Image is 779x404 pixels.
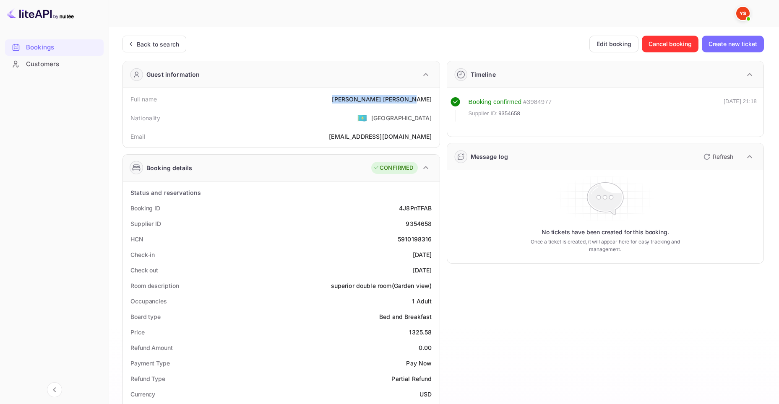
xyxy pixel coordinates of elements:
div: Check out [130,266,158,275]
div: Occupancies [130,297,167,306]
div: Bookings [26,43,99,52]
div: [GEOGRAPHIC_DATA] [371,114,432,122]
p: Once a ticket is created, it will appear here for easy tracking and management. [520,238,690,253]
div: 9354658 [406,219,432,228]
p: Refresh [713,152,733,161]
div: Email [130,132,145,141]
div: Booking confirmed [469,97,522,107]
div: Currency [130,390,155,399]
button: Create new ticket [702,36,764,52]
span: Supplier ID: [469,109,498,118]
button: Collapse navigation [47,382,62,397]
div: Customers [5,56,104,73]
div: Bed and Breakfast [379,312,432,321]
a: Bookings [5,39,104,55]
div: Pay Now [406,359,432,368]
button: Refresh [698,150,737,163]
div: Full name [130,95,157,104]
div: Partial Refund [391,374,432,383]
div: 4J8PnTFAB [399,204,432,212]
div: Check-in [130,250,155,259]
div: [EMAIL_ADDRESS][DOMAIN_NAME] [329,132,432,141]
div: Timeline [471,70,496,79]
div: Price [130,328,145,337]
div: Refund Amount [130,343,173,352]
div: [DATE] [413,250,432,259]
button: Cancel booking [642,36,698,52]
span: United States [357,110,367,125]
div: Booking ID [130,204,160,212]
div: 5910198316 [398,235,432,243]
div: Refund Type [130,374,165,383]
div: Room description [130,281,179,290]
div: 0.00 [419,343,432,352]
div: Guest information [146,70,200,79]
div: superior double room(Garden view) [331,281,432,290]
img: LiteAPI logo [7,7,74,20]
div: # 3984977 [523,97,552,107]
div: Status and reservations [130,188,201,197]
a: Customers [5,56,104,72]
div: USD [419,390,432,399]
div: Back to search [137,40,179,49]
div: Nationality [130,114,161,122]
div: CONFIRMED [373,164,413,172]
div: Payment Type [130,359,170,368]
div: Customers [26,60,99,69]
div: [PERSON_NAME] [PERSON_NAME] [332,95,432,104]
div: Bookings [5,39,104,56]
p: No tickets have been created for this booking. [542,228,669,236]
div: [DATE] [413,266,432,275]
div: 1325.58 [409,328,432,337]
div: 1 Adult [412,297,432,306]
div: Booking details [146,163,192,172]
div: HCN [130,235,143,243]
div: Board type [130,312,161,321]
div: [DATE] 21:18 [724,97,757,122]
div: Message log [471,152,508,161]
button: Edit booking [589,36,638,52]
span: 9354658 [498,109,520,118]
div: Supplier ID [130,219,161,228]
img: Yandex Support [736,7,750,20]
